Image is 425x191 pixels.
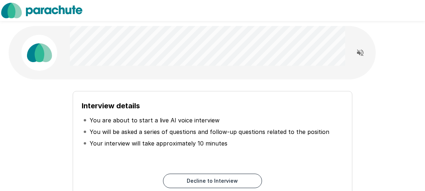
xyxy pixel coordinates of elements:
[90,116,220,125] p: You are about to start a live AI voice interview
[82,101,140,110] b: Interview details
[353,45,367,60] button: Read questions aloud
[90,127,329,136] p: You will be asked a series of questions and follow-up questions related to the position
[163,174,262,188] button: Decline to Interview
[21,35,57,71] img: parachute_avatar.png
[90,139,227,148] p: Your interview will take approximately 10 minutes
